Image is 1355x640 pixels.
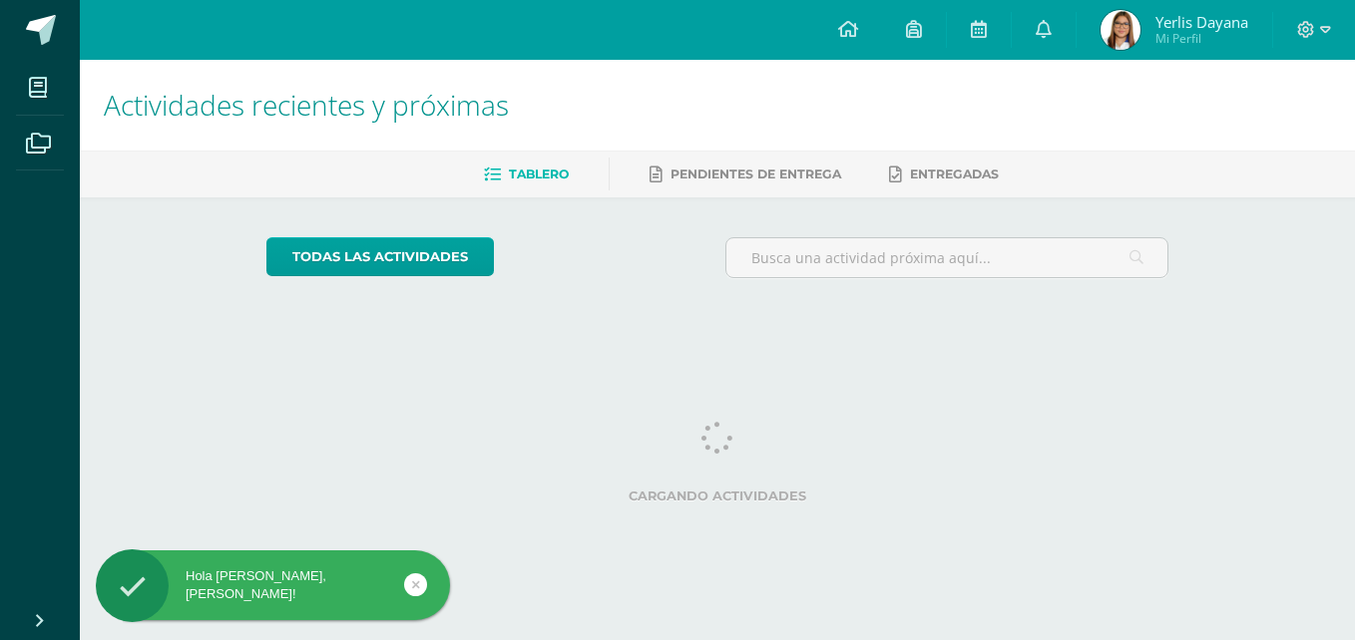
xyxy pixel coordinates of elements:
[650,159,841,190] a: Pendientes de entrega
[889,159,999,190] a: Entregadas
[266,488,1169,503] label: Cargando actividades
[910,166,999,181] span: Entregadas
[1155,12,1248,32] span: Yerlis Dayana
[104,86,509,124] span: Actividades recientes y próximas
[484,159,569,190] a: Tablero
[266,237,494,276] a: todas las Actividades
[509,166,569,181] span: Tablero
[1155,30,1248,47] span: Mi Perfil
[1101,10,1140,50] img: eb3353383a6f38538fc46653588a2f8c.png
[96,567,450,603] div: Hola [PERSON_NAME], [PERSON_NAME]!
[726,238,1168,277] input: Busca una actividad próxima aquí...
[671,166,841,181] span: Pendientes de entrega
